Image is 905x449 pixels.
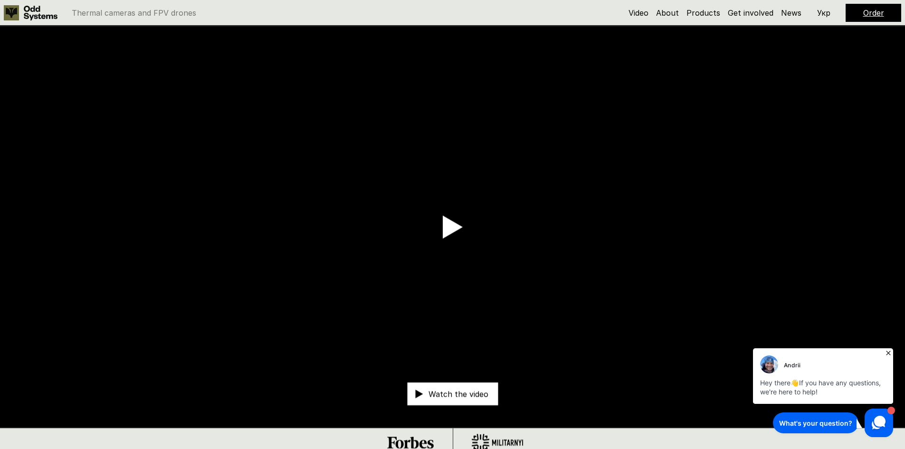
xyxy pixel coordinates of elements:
[728,8,773,18] a: Get involved
[72,9,196,17] p: Thermal cameras and FPV drones
[656,8,679,18] a: About
[781,8,801,18] a: News
[751,345,895,439] iframe: HelpCrunch
[686,8,720,18] a: Products
[429,391,488,398] p: Watch the video
[629,8,648,18] a: Video
[817,9,830,17] p: Укр
[863,8,884,18] a: Order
